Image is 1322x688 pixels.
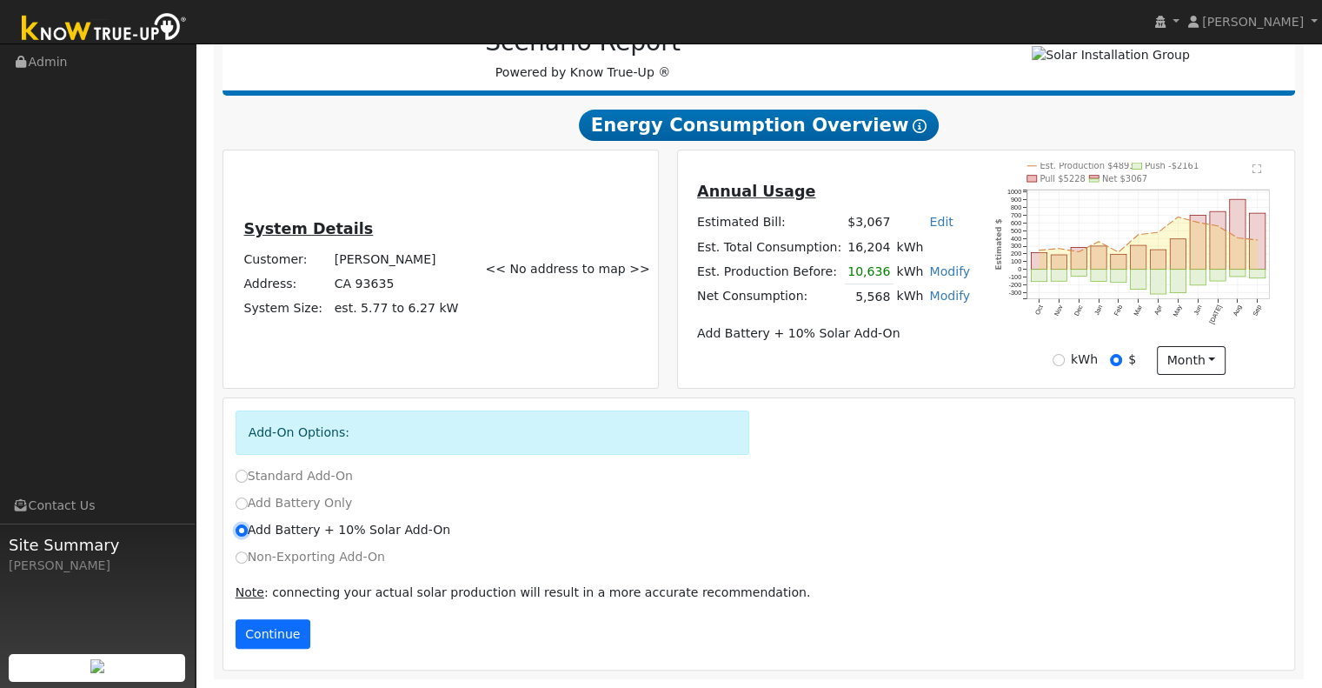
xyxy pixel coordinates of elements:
rect: onclick="" [1230,199,1246,270]
td: Address: [241,272,331,297]
div: Powered by Know True-Up ® [231,28,935,82]
rect: onclick="" [1170,270,1186,293]
text: Oct [1033,304,1045,316]
text: 100 [1011,257,1021,265]
label: Non-Exporting Add-On [236,548,385,566]
text: -200 [1009,281,1022,289]
text: May [1172,304,1184,318]
rect: onclick="" [1131,270,1146,290]
circle: onclick="" [1157,231,1159,234]
rect: onclick="" [1051,255,1066,270]
input: Add Battery Only [236,498,248,510]
rect: onclick="" [1111,254,1126,269]
div: Add-On Options: [236,411,750,455]
td: kWh [894,284,927,310]
rect: onclick="" [1111,270,1126,283]
td: kWh [894,259,927,284]
text: 400 [1011,235,1021,243]
label: Add Battery + 10% Solar Add-On [236,521,451,539]
circle: onclick="" [1217,224,1219,227]
rect: onclick="" [1091,270,1106,282]
text: Pull $5228 [1040,174,1086,184]
text: -300 [1009,289,1022,297]
td: $3,067 [845,210,894,235]
td: Add Battery + 10% Solar Add-On [694,322,973,346]
text: 1000 [1007,188,1021,196]
input: Non-Exporting Add-On [236,551,248,564]
td: 16,204 [845,235,894,259]
rect: onclick="" [1091,246,1106,270]
a: Modify [929,289,970,303]
text: 700 [1011,211,1021,219]
text: Estimated $ [995,218,1004,270]
text:  [1252,164,1262,174]
td: Customer: [241,248,331,272]
text: Nov [1053,304,1065,317]
circle: onclick="" [1137,233,1139,236]
div: << No address to map >> [476,163,654,375]
a: Edit [929,215,953,229]
circle: onclick="" [1098,240,1100,243]
span: : connecting your actual solar production will result in a more accurate recommendation. [236,585,811,599]
text: Aug [1232,304,1244,317]
rect: onclick="" [1051,270,1066,282]
td: System Size: [241,297,331,321]
td: System Size [331,297,462,321]
td: Estimated Bill: [694,210,844,235]
rect: onclick="" [1250,213,1266,270]
text: Est. Production $4893 [1040,161,1135,170]
text: 900 [1011,196,1021,204]
img: Know True-Up [13,10,196,49]
label: Standard Add-On [236,467,353,485]
button: month [1157,346,1226,376]
rect: onclick="" [1031,252,1046,269]
circle: onclick="" [1237,237,1239,239]
td: [PERSON_NAME] [331,248,462,272]
u: System Details [243,220,373,237]
circle: onclick="" [1118,250,1120,253]
text: -100 [1009,273,1022,281]
text: Jun [1192,304,1204,317]
circle: onclick="" [1058,247,1060,250]
text: 800 [1011,204,1021,211]
td: Net Consumption: [694,284,844,310]
input: Add Battery + 10% Solar Add-On [236,524,248,537]
text: Sep [1252,304,1264,317]
td: CA 93635 [331,272,462,297]
circle: onclick="" [1177,216,1179,218]
text: Dec [1073,304,1085,317]
text: Net $3067 [1102,174,1147,184]
text: 600 [1011,219,1021,227]
td: Est. Production Before: [694,259,844,284]
a: Modify [929,264,970,278]
input: Standard Add-On [236,470,248,482]
text: 0 [1018,265,1021,273]
rect: onclick="" [1031,270,1046,282]
circle: onclick="" [1078,250,1080,253]
text: Apr [1153,304,1164,317]
label: kWh [1071,351,1098,369]
div: [PERSON_NAME] [9,557,186,575]
td: Est. Total Consumption: [694,235,844,259]
text: [DATE] [1208,304,1224,325]
td: 10,636 [845,259,894,284]
span: [PERSON_NAME] [1202,15,1304,29]
label: Add Battery Only [236,494,353,512]
td: kWh [894,235,973,259]
u: Annual Usage [697,183,815,200]
span: Energy Consumption Overview [579,110,939,141]
rect: onclick="" [1151,250,1166,270]
td: 5,568 [845,284,894,310]
rect: onclick="" [1151,270,1166,294]
label: $ [1128,351,1136,369]
button: Continue [236,619,310,649]
text: 500 [1011,227,1021,235]
rect: onclick="" [1170,239,1186,270]
span: est. 5.77 to 6.27 kW [335,301,459,315]
span: Site Summary [9,533,186,557]
text: Push -$2161 [1145,161,1199,170]
input: $ [1110,354,1122,366]
rect: onclick="" [1131,245,1146,270]
img: Solar Installation Group [1032,46,1190,64]
input: kWh [1053,354,1065,366]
